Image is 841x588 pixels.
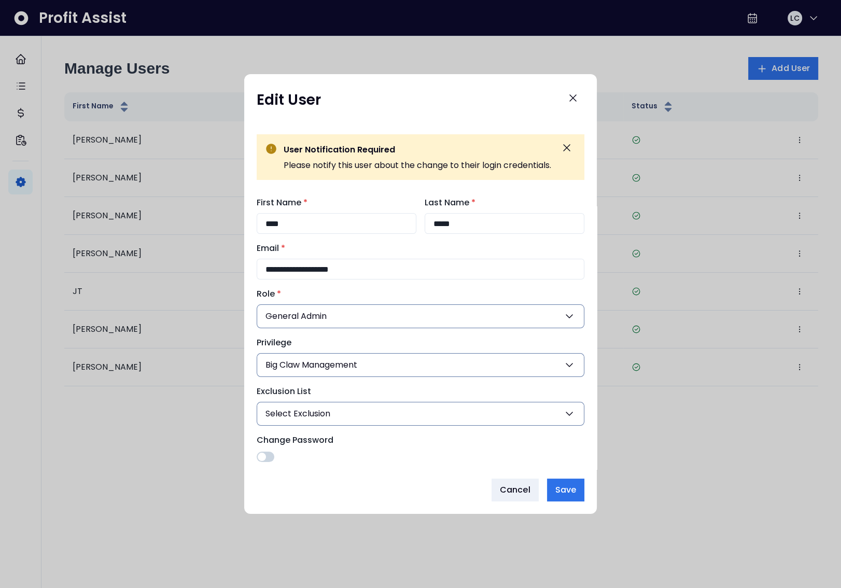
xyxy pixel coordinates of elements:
h1: Edit User [257,91,321,109]
span: General Admin [265,310,327,323]
label: Last Name [425,197,578,209]
span: Save [555,484,576,496]
span: Cancel [500,484,530,496]
label: Exclusion List [257,385,578,398]
button: Close [562,87,584,109]
button: Dismiss [557,138,576,157]
span: Select Exclusion [265,408,330,420]
label: Email [257,242,578,255]
label: Privilege [257,337,578,349]
label: Change Password [257,434,578,446]
span: Big Claw Management [265,359,357,371]
span: User Notification Required [284,144,395,156]
label: First Name [257,197,410,209]
button: Cancel [492,479,539,501]
p: Please notify this user about the change to their login credentials. [284,159,551,172]
button: Save [547,479,584,501]
label: Role [257,288,578,300]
